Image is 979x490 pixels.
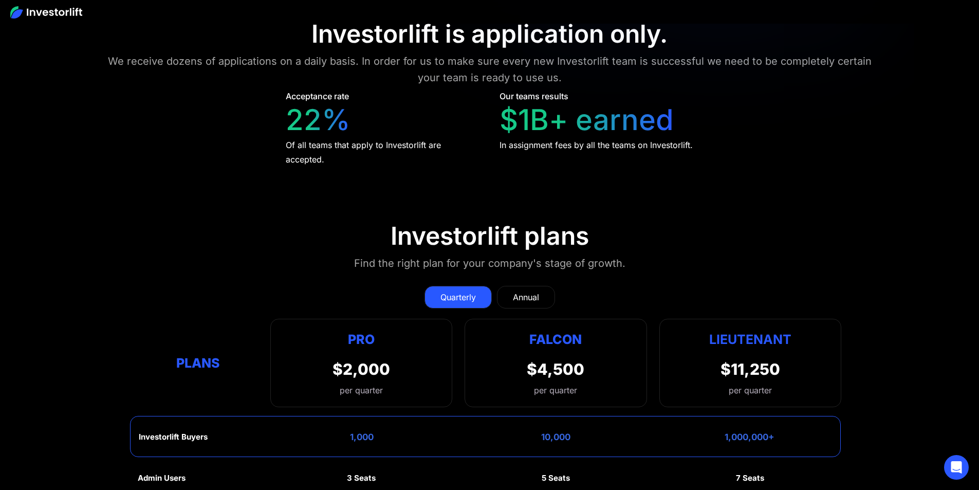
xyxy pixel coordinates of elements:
div: per quarter [534,384,577,396]
div: Falcon [529,330,582,350]
div: Of all teams that apply to Investorlift are accepted. [286,138,481,167]
div: $11,250 [721,360,780,378]
div: $1B+ earned [500,103,674,137]
div: Annual [513,291,539,303]
div: In assignment fees by all the teams on Investorlift. [500,138,693,152]
div: Investorlift is application only. [311,19,668,49]
div: We receive dozens of applications on a daily basis. In order for us to make sure every new Invest... [98,53,881,86]
div: 1,000 [350,432,374,442]
div: 10,000 [541,432,570,442]
div: Quarterly [440,291,476,303]
div: $4,500 [527,360,584,378]
div: Admin Users [138,474,186,483]
div: Investorlift plans [391,221,589,251]
div: Pro [333,330,390,350]
div: per quarter [729,384,772,396]
strong: Lieutenant [709,332,791,347]
div: 7 Seats [736,474,764,483]
div: $2,000 [333,360,390,378]
div: Investorlift Buyers [139,432,208,442]
div: Our teams results [500,90,568,102]
div: 1,000,000+ [725,432,774,442]
div: per quarter [333,384,390,396]
div: Open Intercom Messenger [944,455,969,480]
div: 22% [286,103,350,137]
div: 3 Seats [347,474,376,483]
div: Find the right plan for your company's stage of growth. [354,255,625,271]
div: 5 Seats [542,474,570,483]
div: Plans [138,353,258,373]
div: Acceptance rate [286,90,349,102]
